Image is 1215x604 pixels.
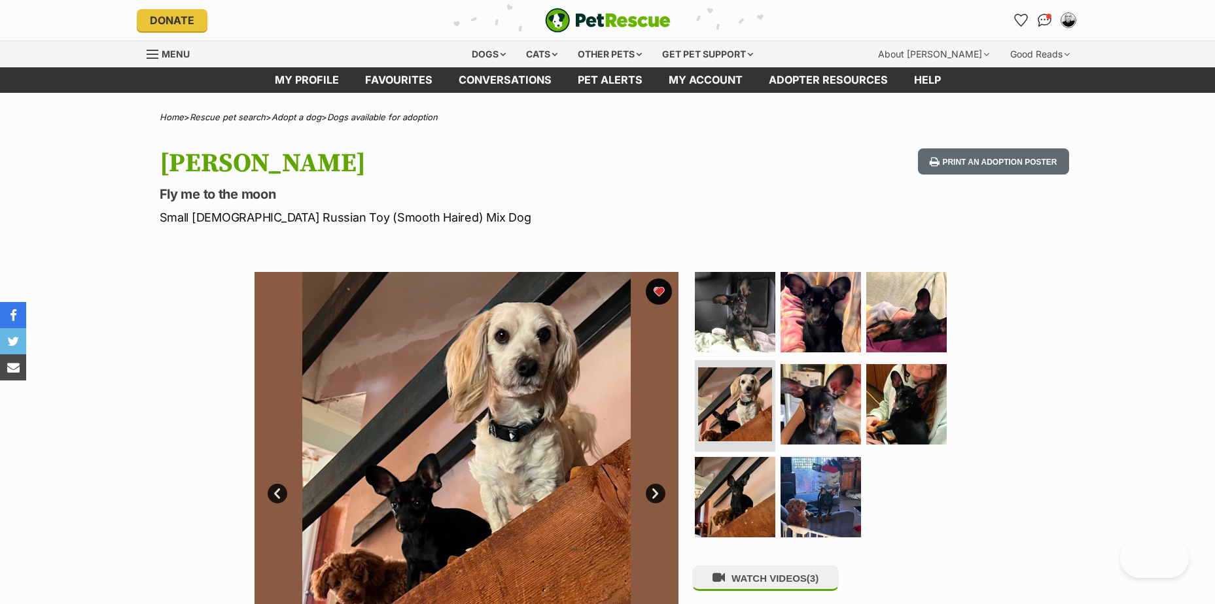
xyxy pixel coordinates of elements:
img: chat-41dd97257d64d25036548639549fe6c8038ab92f7586957e7f3b1b290dea8141.svg [1038,14,1051,27]
a: My account [656,67,756,93]
a: Favourites [352,67,446,93]
h1: [PERSON_NAME] [160,148,713,178]
a: Adopter resources [756,67,901,93]
a: Dogs available for adoption [327,112,438,122]
div: Cats [517,41,567,67]
div: > > > [127,112,1089,122]
ul: Account quick links [1011,10,1079,31]
img: Photo of Petrie [781,364,861,445]
div: Other pets [569,41,651,67]
a: Pet alerts [565,67,656,93]
a: Adopt a dog [272,112,321,122]
span: (3) [807,573,819,584]
a: conversations [446,67,565,93]
img: Photo of Petrie [781,272,861,352]
img: logo-e224e6f780fb5917bec1dbf3a21bbac754714ae5b6737aabdf751b685950b380.svg [545,8,671,33]
span: Menu [162,48,190,59]
a: Favourites [1011,10,1032,31]
div: About [PERSON_NAME] [869,41,998,67]
a: Rescue pet search [190,112,266,122]
a: My profile [262,67,352,93]
button: My account [1058,10,1079,31]
a: PetRescue [545,8,671,33]
img: Photo of Petrie [695,272,775,352]
div: Dogs [463,41,515,67]
img: Photo of Petrie [695,457,775,537]
a: Next [646,484,665,503]
img: Photo of Petrie [866,364,947,445]
p: Small [DEMOGRAPHIC_DATA] Russian Toy (Smooth Haired) Mix Dog [160,209,713,226]
a: Home [160,112,184,122]
a: Conversations [1034,10,1055,31]
p: Fly me to the moon [160,185,713,203]
img: Photo of Petrie [781,457,861,537]
div: Good Reads [1001,41,1079,67]
iframe: Help Scout Beacon - Open [1120,539,1189,578]
button: favourite [646,278,672,305]
a: Help [901,67,954,93]
button: Print an adoption poster [918,148,1068,175]
a: Menu [147,41,199,65]
img: Photo of Petrie [698,367,772,441]
a: Prev [268,484,287,503]
div: Get pet support [653,41,762,67]
img: Photo of Petrie [866,272,947,352]
button: WATCH VIDEOS(3) [692,565,839,591]
img: Erika profile pic [1062,14,1075,27]
a: Donate [137,9,207,31]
